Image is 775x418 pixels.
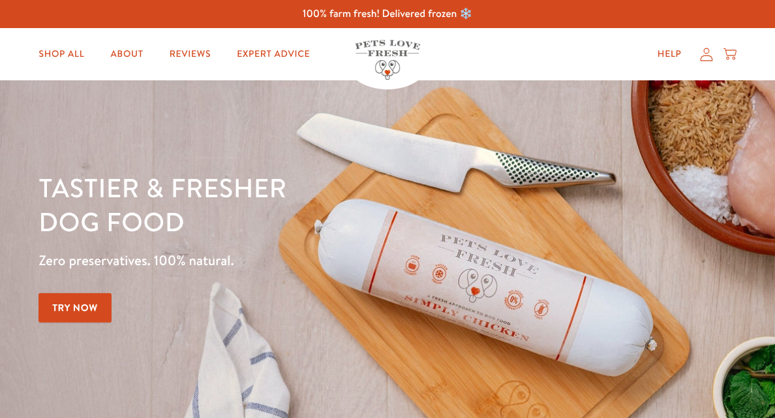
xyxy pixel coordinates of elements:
a: Shop All [28,41,95,67]
img: Pets Love Fresh [355,40,420,80]
h1: Tastier & fresher dog food [38,170,504,238]
a: Reviews [159,41,221,67]
a: Expert Advice [226,41,320,67]
a: Try Now [38,293,112,323]
p: Zero preservatives. 100% natural. [38,249,504,272]
a: About [100,41,154,67]
a: Help [647,41,692,67]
